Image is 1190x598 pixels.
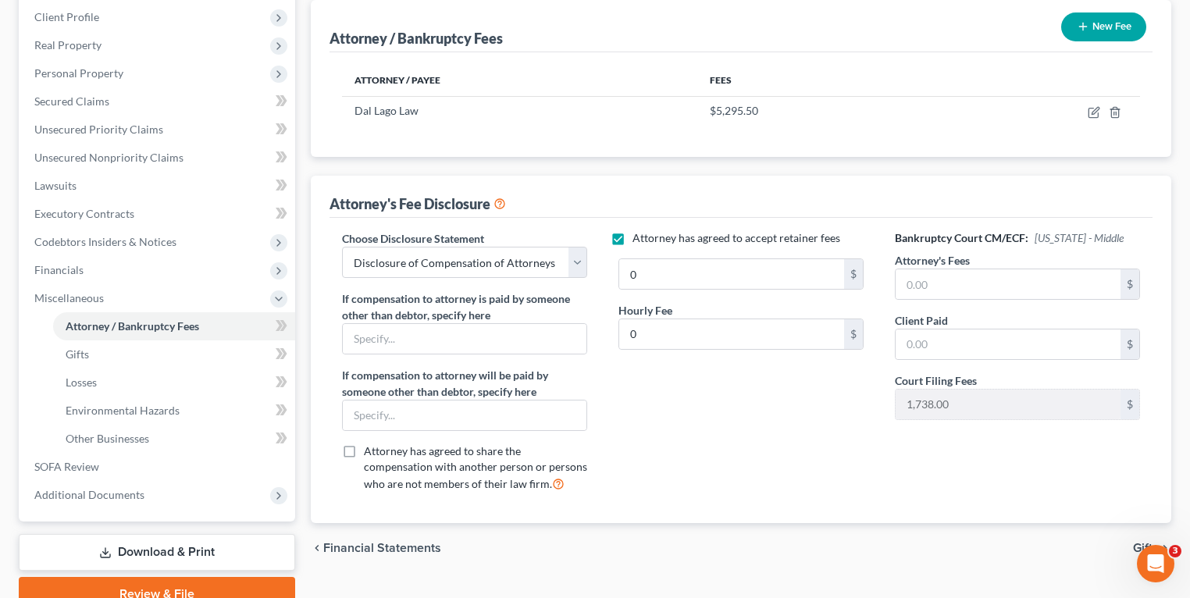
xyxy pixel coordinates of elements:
i: chevron_right [1159,542,1171,554]
span: Dal Lago Law [355,104,419,117]
div: $ [1121,329,1139,359]
button: chevron_left Financial Statements [311,542,441,554]
span: Losses [66,376,97,389]
div: Attorney / Bankruptcy Fees [330,29,503,48]
span: Gifts [66,347,89,361]
span: Additional Documents [34,488,144,501]
input: 0.00 [619,319,844,349]
label: Client Paid [895,312,948,329]
a: Environmental Hazards [53,397,295,425]
span: Lawsuits [34,179,77,192]
input: Specify... [343,400,586,430]
span: Attorney has agreed to accept retainer fees [632,231,840,244]
span: Executory Contracts [34,207,134,220]
span: Secured Claims [34,94,109,108]
input: 0.00 [896,390,1121,419]
span: Miscellaneous [34,291,104,304]
input: Specify... [343,324,586,354]
a: Gifts [53,340,295,368]
span: Fees [710,74,732,86]
span: [US_STATE] - Middle [1035,231,1124,244]
label: Hourly Fee [618,302,672,319]
label: If compensation to attorney will be paid by someone other than debtor, specify here [342,367,587,400]
div: $ [1121,269,1139,299]
span: Codebtors Insiders & Notices [34,235,176,248]
span: Financials [34,263,84,276]
div: Attorney's Fee Disclosure [330,194,506,213]
label: Choose Disclosure Statement [342,230,484,247]
span: SOFA Review [34,460,99,473]
div: $ [1121,390,1139,419]
label: Court Filing Fees [895,372,977,389]
span: Attorney / Payee [355,74,440,86]
input: 0.00 [619,259,844,289]
span: $5,295.50 [710,104,758,117]
button: New Fee [1061,12,1146,41]
input: 0.00 [896,269,1121,299]
input: 0.00 [896,329,1121,359]
span: 3 [1169,545,1181,557]
span: Attorney / Bankruptcy Fees [66,319,199,333]
a: Unsecured Priority Claims [22,116,295,144]
button: Gifts chevron_right [1133,542,1171,554]
span: Real Property [34,38,102,52]
label: Attorney's Fees [895,252,970,269]
a: Secured Claims [22,87,295,116]
div: $ [844,319,863,349]
span: Unsecured Priority Claims [34,123,163,136]
h6: Bankruptcy Court CM/ECF: [895,230,1140,246]
span: Financial Statements [323,542,441,554]
span: Attorney has agreed to share the compensation with another person or persons who are not members ... [364,444,587,490]
label: If compensation to attorney is paid by someone other than debtor, specify here [342,290,587,323]
span: Client Profile [34,10,99,23]
a: Download & Print [19,534,295,571]
a: Unsecured Nonpriority Claims [22,144,295,172]
span: Unsecured Nonpriority Claims [34,151,183,164]
a: Other Businesses [53,425,295,453]
span: Environmental Hazards [66,404,180,417]
a: Attorney / Bankruptcy Fees [53,312,295,340]
span: Personal Property [34,66,123,80]
a: Executory Contracts [22,200,295,228]
span: Gifts [1133,542,1159,554]
i: chevron_left [311,542,323,554]
a: Losses [53,368,295,397]
iframe: Intercom live chat [1137,545,1174,582]
span: Other Businesses [66,432,149,445]
div: $ [844,259,863,289]
a: SOFA Review [22,453,295,481]
a: Lawsuits [22,172,295,200]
